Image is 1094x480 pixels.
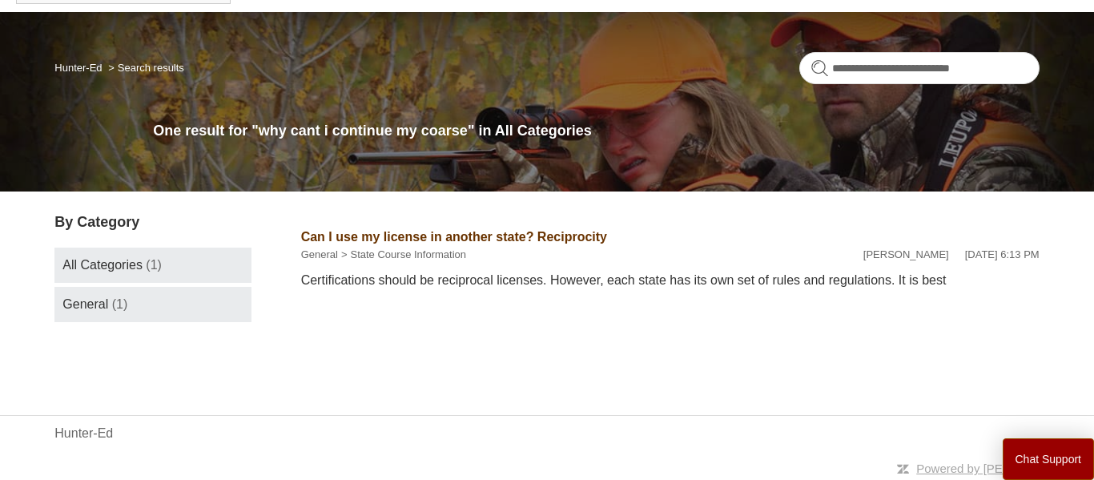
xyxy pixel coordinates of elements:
[301,271,1040,290] div: Certifications should be reciprocal licenses. However, each state has its own set of rules and re...
[105,62,184,74] li: Search results
[301,247,338,263] li: General
[799,52,1040,84] input: Search
[351,248,467,260] a: State Course Information
[62,258,143,272] span: All Categories
[54,62,102,74] a: Hunter-Ed
[153,120,1039,142] h1: One result for "why cant i continue my coarse" in All Categories
[863,247,949,263] li: [PERSON_NAME]
[54,424,113,443] a: Hunter-Ed
[62,297,108,311] span: General
[112,297,128,311] span: (1)
[301,230,607,244] a: Can I use my license in another state? Reciprocity
[338,247,466,263] li: State Course Information
[146,258,162,272] span: (1)
[965,248,1040,260] time: 02/12/2024, 18:13
[301,248,338,260] a: General
[54,62,105,74] li: Hunter-Ed
[916,462,1082,475] a: Powered by [PERSON_NAME]
[54,287,251,322] a: General (1)
[54,212,251,233] h3: By Category
[54,248,251,283] a: All Categories (1)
